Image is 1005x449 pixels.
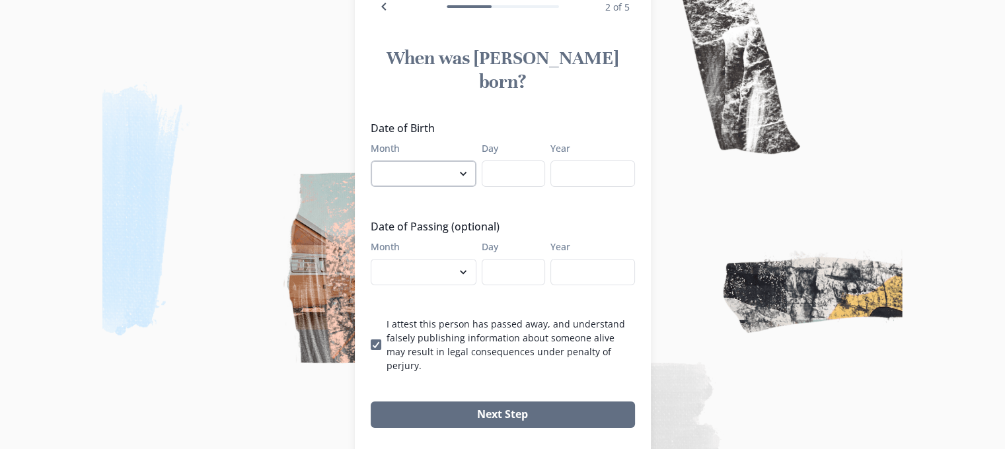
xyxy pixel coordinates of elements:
[371,46,635,94] h1: When was [PERSON_NAME] born?
[371,240,468,254] label: Month
[482,141,537,155] label: Day
[605,1,630,13] span: 2 of 5
[371,141,468,155] label: Month
[550,141,627,155] label: Year
[371,401,635,428] button: Next Step
[371,120,627,136] legend: Date of Birth
[550,240,627,254] label: Year
[482,240,537,254] label: Day
[371,219,627,234] legend: Date of Passing (optional)
[387,317,635,372] p: I attest this person has passed away, and understand falsely publishing information about someone...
